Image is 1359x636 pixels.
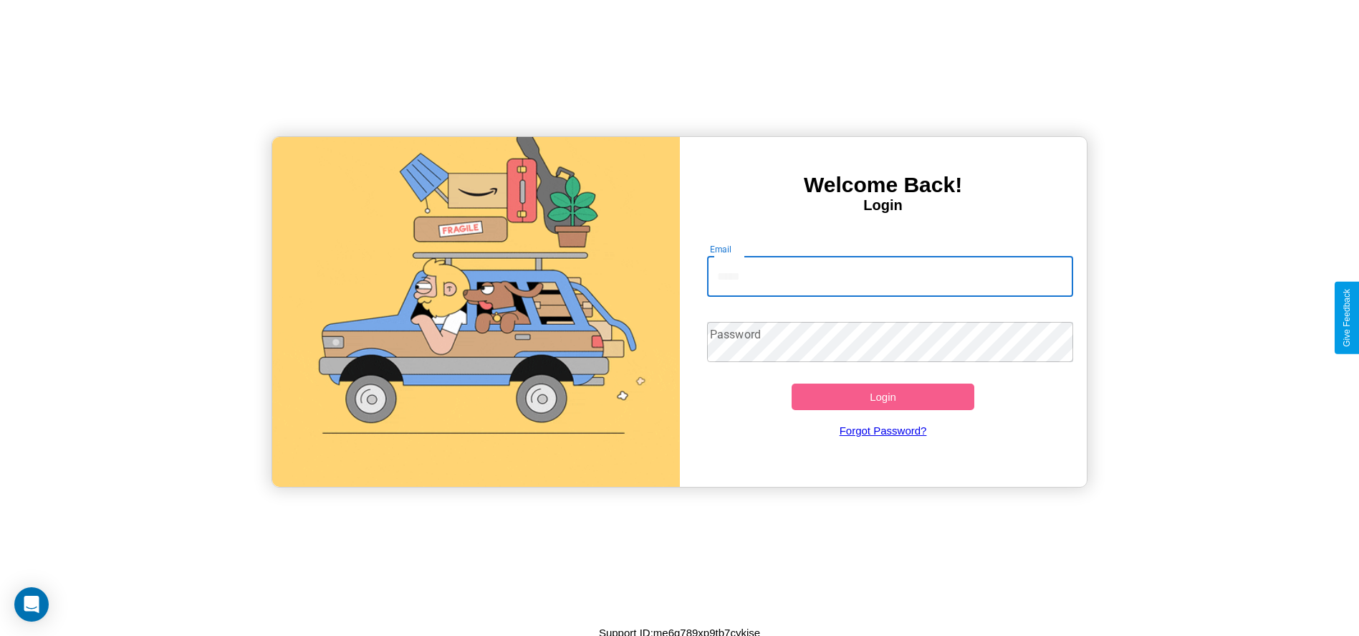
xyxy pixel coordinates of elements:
div: Open Intercom Messenger [14,587,49,622]
a: Forgot Password? [700,410,1066,451]
button: Login [792,384,975,410]
div: Give Feedback [1342,289,1352,347]
label: Email [710,243,732,255]
h4: Login [680,197,1087,214]
img: gif [272,137,679,487]
h3: Welcome Back! [680,173,1087,197]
